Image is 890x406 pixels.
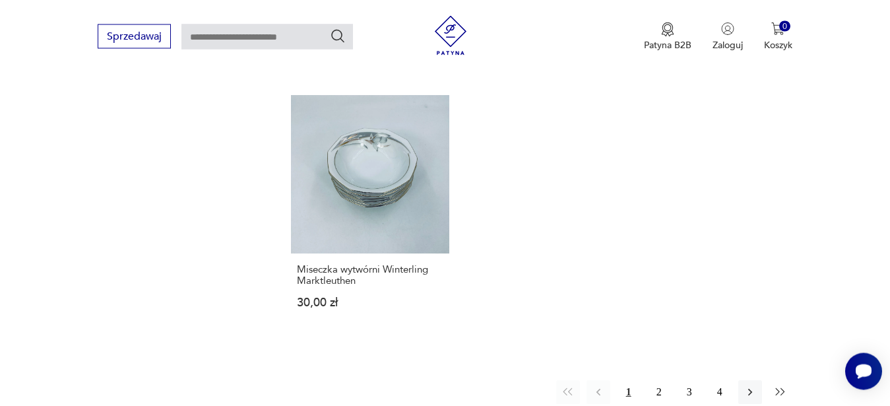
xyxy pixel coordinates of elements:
p: Zaloguj [713,39,743,51]
a: Miseczka wytwórni Winterling MarktleuthenMiseczka wytwórni Winterling Marktleuthen30,00 zł [291,96,449,335]
button: 2 [647,381,671,405]
button: 0Koszyk [764,22,792,51]
h3: Miseczka wytwórni Winterling Marktleuthen [297,265,443,287]
p: Koszyk [764,39,792,51]
img: Patyna - sklep z meblami i dekoracjami vintage [431,16,470,55]
p: 30,00 zł [297,298,443,309]
button: 4 [708,381,732,405]
button: Patyna B2B [644,22,691,51]
button: Szukaj [330,28,346,44]
img: Ikonka użytkownika [721,22,734,36]
img: Ikona koszyka [771,22,784,36]
button: 1 [617,381,641,405]
button: 3 [678,381,701,405]
img: Ikona medalu [661,22,674,37]
button: Sprzedawaj [98,24,171,49]
div: 0 [779,21,790,32]
button: Zaloguj [713,22,743,51]
p: Patyna B2B [644,39,691,51]
a: Ikona medaluPatyna B2B [644,22,691,51]
a: Sprzedawaj [98,33,171,42]
iframe: Smartsupp widget button [845,353,882,390]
